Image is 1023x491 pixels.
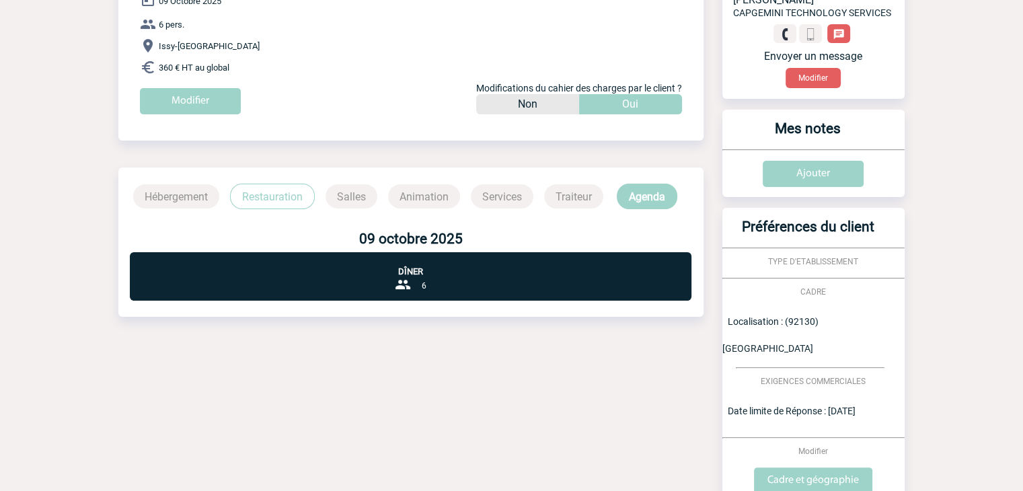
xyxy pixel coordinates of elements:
[622,94,638,114] p: Oui
[763,161,864,187] input: Ajouter
[733,7,891,18] span: CAPGEMINI TECHNOLOGY SERVICES
[159,63,229,73] span: 360 € HT au global
[395,276,411,293] img: group-24-px-b.png
[130,252,691,276] p: Dîner
[159,41,260,51] span: Issy-[GEOGRAPHIC_DATA]
[544,184,603,209] p: Traiteur
[728,120,888,149] h3: Mes notes
[733,50,894,63] p: Envoyer un message
[728,406,856,416] span: Date limite de Réponse : [DATE]
[768,257,858,266] span: TYPE D'ETABLISSEMENT
[804,28,817,40] img: portable.png
[133,184,219,209] p: Hébergement
[800,287,826,297] span: CADRE
[833,28,845,40] img: chat-24-px-w.png
[471,184,533,209] p: Services
[388,184,460,209] p: Animation
[779,28,791,40] img: fixe.png
[798,447,828,456] span: Modifier
[159,20,184,30] span: 6 pers.
[476,83,682,93] span: Modifications du cahier des charges par le client ?
[722,316,819,354] span: Localisation : (92130) [GEOGRAPHIC_DATA]
[786,68,841,88] button: Modifier
[359,231,463,247] b: 09 octobre 2025
[422,281,426,291] span: 6
[761,377,866,386] span: EXIGENCES COMMERCIALES
[326,184,377,209] p: Salles
[518,94,537,114] p: Non
[140,88,241,114] input: Modifier
[230,184,315,209] p: Restauration
[728,219,888,248] h3: Préférences du client
[617,184,677,209] p: Agenda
